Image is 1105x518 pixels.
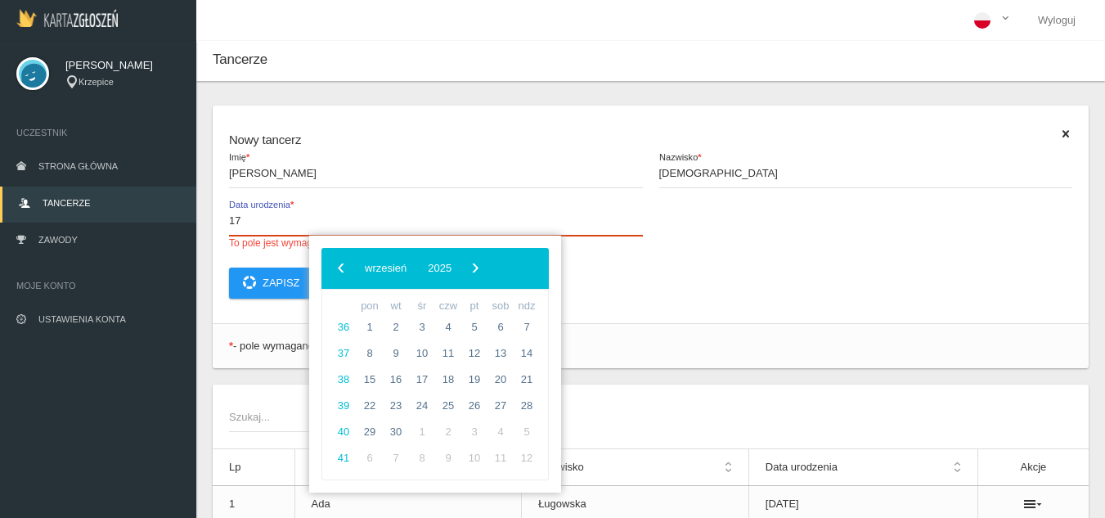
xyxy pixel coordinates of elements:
[383,445,409,471] span: 7
[409,298,435,314] th: weekday
[462,256,487,281] button: ›
[16,277,180,294] span: Moje konto
[38,314,126,324] span: Ustawienia konta
[229,401,428,432] input: Szukaj...
[463,255,487,280] span: ›
[383,340,409,367] span: 9
[309,236,561,493] bs-datepicker-container: calendar
[417,256,462,281] button: 2025
[409,367,435,393] span: 17
[659,157,1073,188] input: Nazwisko*
[213,449,294,486] th: Lp
[435,445,461,471] span: 9
[357,298,383,314] th: weekday
[659,151,1103,165] span: Nazwisko
[365,262,407,274] span: wrzesień
[383,419,409,445] span: 30
[514,393,540,419] span: 28
[229,151,672,165] span: Imię
[428,262,451,274] span: 2025
[229,205,643,236] input: Data urodzenia*To pole jest wymagane
[357,419,383,445] span: 29
[383,393,409,419] span: 23
[213,52,267,67] span: Tancerze
[487,419,514,445] span: 4
[357,393,383,419] span: 22
[409,445,435,471] span: 8
[487,367,514,393] span: 20
[522,449,749,486] th: Nazwisko
[514,445,540,471] span: 12
[229,157,643,188] input: Imię*
[329,255,353,280] span: ‹
[229,130,1072,149] h6: Nowy tancerz
[330,367,357,393] span: 38
[16,124,180,141] span: Uczestnik
[16,57,49,90] img: svg
[409,419,435,445] span: 1
[330,340,357,367] span: 37
[330,258,487,270] bs-datepicker-navigation-view: ​ ​ ​
[977,449,1089,486] th: Akcje
[748,449,977,486] th: Data urodzenia
[357,340,383,367] span: 8
[357,445,383,471] span: 6
[461,298,487,314] th: weekday
[435,340,461,367] span: 11
[487,298,514,314] th: weekday
[383,314,409,340] span: 2
[330,419,357,445] span: 40
[16,9,118,27] img: Logo
[357,314,383,340] span: 1
[330,256,354,281] button: ‹
[330,445,357,471] span: 41
[38,235,78,245] span: Zawody
[383,298,409,314] th: weekday
[229,199,672,213] span: Data urodzenia
[514,419,540,445] span: 5
[514,298,540,314] th: weekday
[330,314,357,340] span: 36
[461,340,487,367] span: 12
[38,161,118,171] span: Strona główna
[461,419,487,445] span: 3
[514,340,540,367] span: 14
[487,393,514,419] span: 27
[409,393,435,419] span: 24
[229,409,411,426] span: Szukaj...
[435,314,461,340] span: 4
[357,367,383,393] span: 15
[514,314,540,340] span: 7
[65,57,180,74] span: [PERSON_NAME]
[229,236,643,250] span: To pole jest wymagane
[229,268,314,299] button: Zapisz
[294,449,522,486] th: Imię
[514,367,540,393] span: 21
[487,314,514,340] span: 6
[409,340,435,367] span: 10
[461,367,487,393] span: 19
[461,445,487,471] span: 10
[435,367,461,393] span: 18
[487,445,514,471] span: 11
[461,393,487,419] span: 26
[43,198,90,208] span: Tancerze
[330,393,357,419] span: 39
[461,314,487,340] span: 5
[354,256,417,281] button: wrzesień
[435,393,461,419] span: 25
[383,367,409,393] span: 16
[435,419,461,445] span: 2
[435,298,461,314] th: weekday
[65,75,180,89] div: Krzepice
[233,340,314,352] span: - pole wymagane
[409,314,435,340] span: 3
[487,340,514,367] span: 13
